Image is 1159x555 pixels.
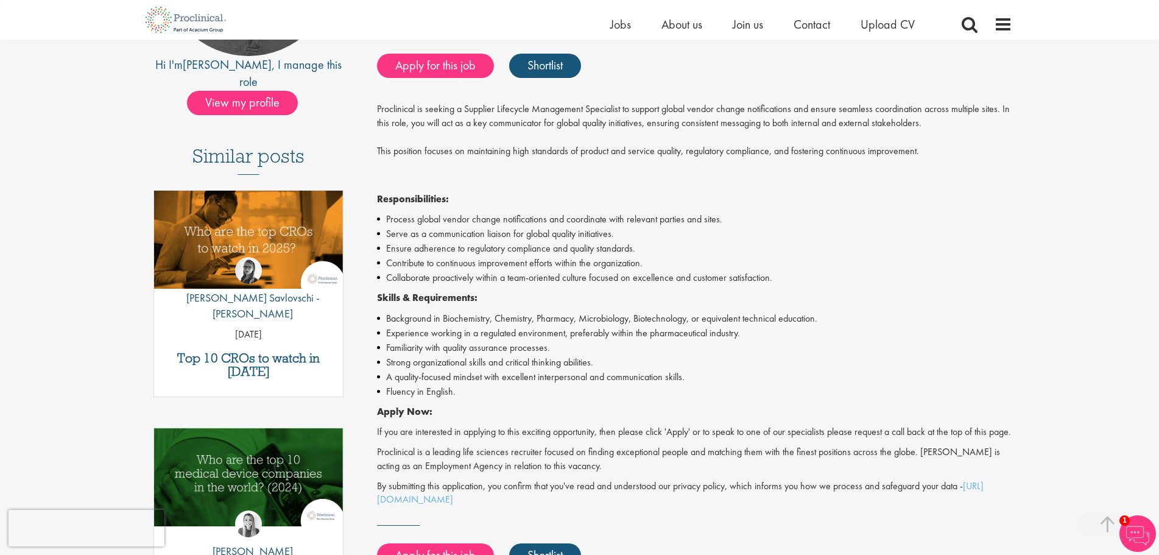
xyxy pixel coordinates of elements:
[377,311,1012,326] li: Background in Biochemistry, Chemistry, Pharmacy, Microbiology, Biotechnology, or equivalent techn...
[377,102,1012,507] div: Job description
[377,479,984,506] a: [URL][DOMAIN_NAME]
[154,257,343,327] a: Theodora Savlovschi - Wicks [PERSON_NAME] Savlovschi - [PERSON_NAME]
[377,355,1012,370] li: Strong organizational skills and critical thinking abilities.
[661,16,702,32] a: About us
[377,445,1012,473] p: Proclinical is a leading life sciences recruiter focused on finding exceptional people and matchi...
[610,16,631,32] a: Jobs
[377,54,494,78] a: Apply for this job
[377,241,1012,256] li: Ensure adherence to regulatory compliance and quality standards.
[377,341,1012,355] li: Familiarity with quality assurance processes.
[377,227,1012,241] li: Serve as a communication liaison for global quality initiatives.
[377,270,1012,285] li: Collaborate proactively within a team-oriented culture focused on excellence and customer satisfa...
[377,212,1012,227] li: Process global vendor change notifications and coordinate with relevant parties and sites.
[154,290,343,321] p: [PERSON_NAME] Savlovschi - [PERSON_NAME]
[377,193,449,205] strong: Responsibilities:
[861,16,915,32] a: Upload CV
[377,479,1012,507] p: By submitting this application, you confirm that you've read and understood our privacy policy, w...
[187,91,298,115] span: View my profile
[235,511,262,537] img: Hannah Burke
[377,256,1012,270] li: Contribute to continuous improvement efforts within the organization.
[377,425,1012,439] p: If you are interested in applying to this exciting opportunity, then please click 'Apply' or to s...
[1119,515,1130,526] span: 1
[192,146,305,175] h3: Similar posts
[147,56,350,91] div: Hi I'm , I manage this role
[794,16,830,32] a: Contact
[235,257,262,284] img: Theodora Savlovschi - Wicks
[154,328,343,342] p: [DATE]
[154,428,343,536] a: Link to a post
[377,405,432,418] strong: Apply Now:
[183,57,272,72] a: [PERSON_NAME]
[377,326,1012,341] li: Experience working in a regulated environment, preferably within the pharmaceutical industry.
[1119,515,1156,552] img: Chatbot
[377,384,1012,399] li: Fluency in English.
[160,352,337,378] a: Top 10 CROs to watch in [DATE]
[154,191,343,289] img: Top 10 CROs 2025 | Proclinical
[377,370,1012,384] li: A quality-focused mindset with excellent interpersonal and communication skills.
[377,102,1012,158] p: Proclinical is seeking a Supplier Lifecycle Management Specialist to support global vendor change...
[509,54,581,78] a: Shortlist
[154,428,343,526] img: Top 10 Medical Device Companies 2024
[154,191,343,299] a: Link to a post
[9,510,164,546] iframe: reCAPTCHA
[187,93,310,109] a: View my profile
[733,16,763,32] a: Join us
[377,291,477,304] strong: Skills & Requirements:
